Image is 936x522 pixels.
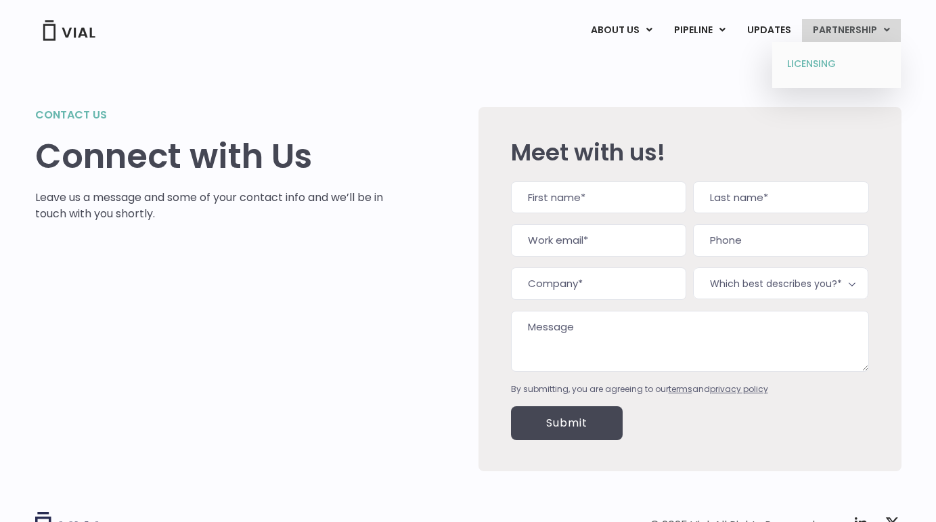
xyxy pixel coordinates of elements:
h1: Connect with Us [35,137,384,176]
img: Vial Logo [42,20,96,41]
span: Which best describes you?* [693,267,868,299]
a: UPDATES [736,19,801,42]
a: PARTNERSHIPMenu Toggle [802,19,901,42]
a: privacy policy [710,383,768,395]
a: ABOUT USMenu Toggle [580,19,663,42]
h2: Meet with us! [511,139,869,165]
input: Submit [511,406,623,440]
input: First name* [511,181,686,214]
a: terms [669,383,692,395]
a: LICENSING [777,53,895,75]
div: By submitting, you are agreeing to our and [511,383,869,395]
input: Last name* [693,181,868,214]
input: Work email* [511,224,686,257]
input: Company* [511,267,686,300]
a: PIPELINEMenu Toggle [663,19,736,42]
p: Leave us a message and some of your contact info and we’ll be in touch with you shortly. [35,190,384,222]
input: Phone [693,224,868,257]
h2: Contact us [35,107,384,123]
